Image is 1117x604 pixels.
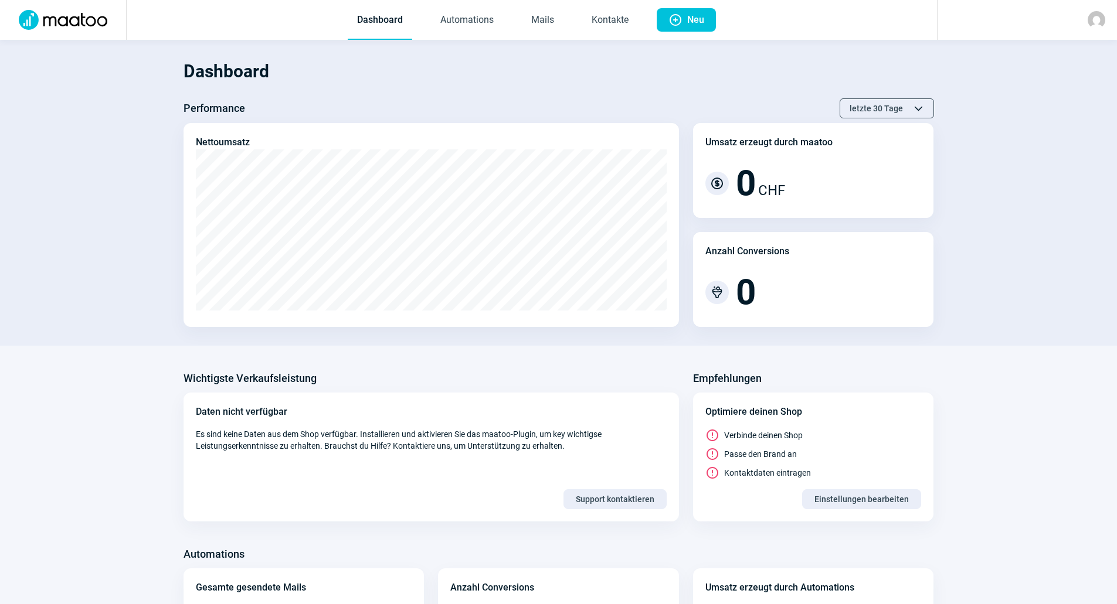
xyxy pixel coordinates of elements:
button: Support kontaktieren [563,489,667,509]
span: CHF [758,180,785,201]
div: Umsatz erzeugt durch Automations [705,581,854,595]
h3: Empfehlungen [693,369,762,388]
h3: Performance [184,99,245,118]
button: Einstellungen bearbeiten [802,489,921,509]
div: Anzahl Conversions [705,244,789,258]
span: 0 [736,166,756,201]
div: Umsatz erzeugt durch maatoo [705,135,833,149]
span: letzte 30 Tage [850,99,903,118]
button: Neu [657,8,716,32]
span: Neu [687,8,704,32]
span: Einstellungen bearbeiten [814,490,909,509]
span: Kontaktdaten eintragen [724,467,811,479]
div: Anzahl Conversions [450,581,534,595]
a: Automations [431,1,503,40]
h3: Wichtigste Verkaufsleistung [184,369,317,388]
span: 0 [736,275,756,310]
span: Passe den Brand an [724,448,797,460]
div: Nettoumsatz [196,135,250,149]
img: avatar [1088,11,1105,29]
span: Es sind keine Daten aus dem Shop verfügbar. Installieren und aktivieren Sie das maatoo-Plugin, um... [196,428,667,452]
div: Gesamte gesendete Mails [196,581,306,595]
a: Dashboard [348,1,412,40]
h3: Automations [184,545,245,564]
h1: Dashboard [184,52,934,91]
a: Kontakte [582,1,638,40]
a: Mails [522,1,563,40]
img: Logo [12,10,114,30]
span: Verbinde deinen Shop [724,429,803,441]
span: Support kontaktieren [576,490,654,509]
div: Daten nicht verfügbar [196,405,667,419]
div: Optimiere deinen Shop [705,405,922,419]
